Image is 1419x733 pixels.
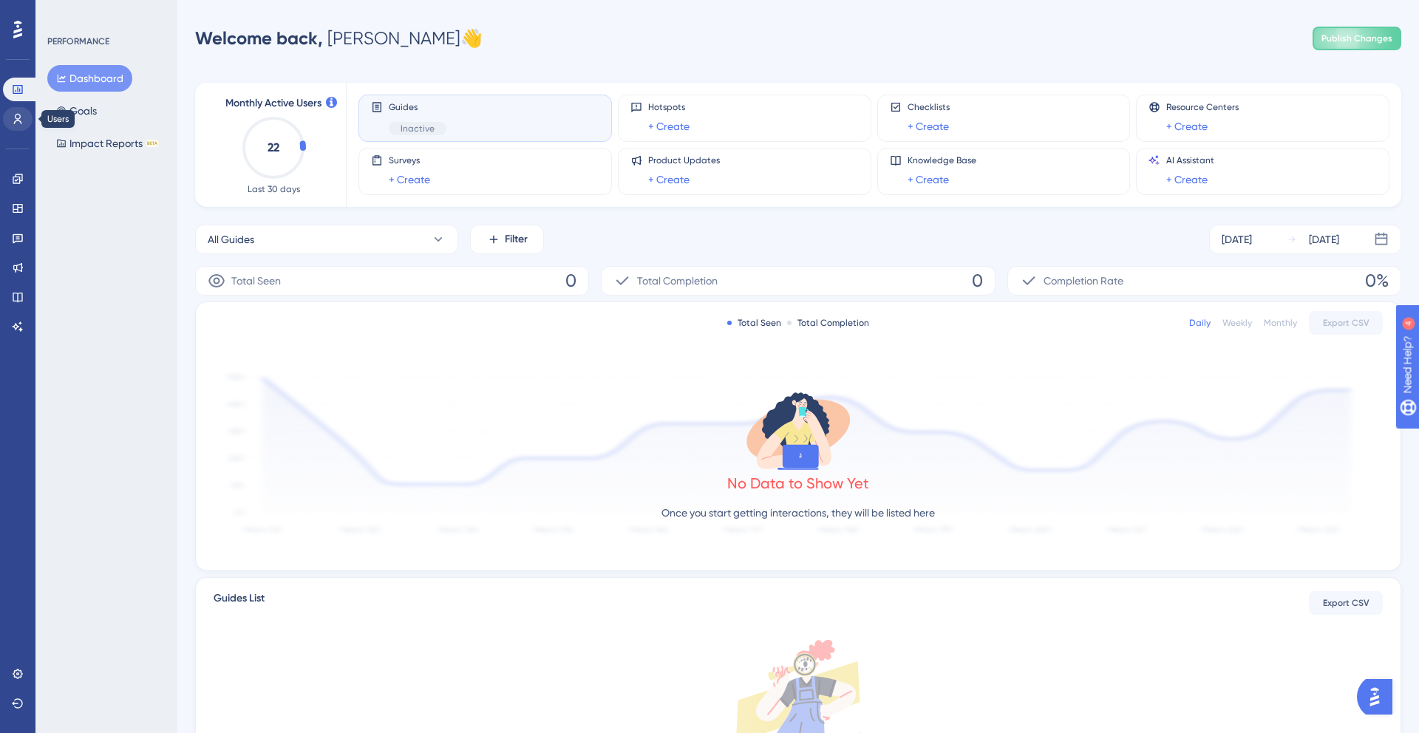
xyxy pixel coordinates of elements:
div: Total Completion [787,317,869,329]
span: Guides [389,101,446,113]
button: Goals [47,98,106,124]
button: Dashboard [47,65,132,92]
span: Last 30 days [248,183,300,195]
span: Monthly Active Users [225,95,321,112]
span: Checklists [908,101,950,113]
span: Export CSV [1323,317,1369,329]
a: + Create [389,171,430,188]
span: Total Completion [637,272,718,290]
span: Hotspots [648,101,690,113]
button: Export CSV [1309,591,1383,615]
span: 0% [1365,269,1389,293]
span: Total Seen [231,272,281,290]
a: + Create [1166,171,1208,188]
button: Publish Changes [1313,27,1401,50]
a: + Create [1166,117,1208,135]
div: [DATE] [1309,231,1339,248]
div: [DATE] [1222,231,1252,248]
span: Completion Rate [1044,272,1123,290]
span: Surveys [389,154,430,166]
div: PERFORMANCE [47,35,109,47]
span: 0 [972,269,983,293]
p: Once you start getting interactions, they will be listed here [661,504,935,522]
button: Impact ReportsBETA [47,130,168,157]
span: AI Assistant [1166,154,1214,166]
span: Filter [505,231,528,248]
span: Resource Centers [1166,101,1239,113]
button: Filter [470,225,544,254]
div: Total Seen [727,317,781,329]
div: BETA [146,140,159,147]
span: Welcome back, [195,27,323,49]
button: Export CSV [1309,311,1383,335]
span: Knowledge Base [908,154,976,166]
a: + Create [908,117,949,135]
a: + Create [908,171,949,188]
span: Publish Changes [1321,33,1392,44]
a: + Create [648,171,690,188]
span: 0 [565,269,576,293]
button: All Guides [195,225,458,254]
span: Product Updates [648,154,720,166]
span: Inactive [401,123,435,134]
span: Guides List [214,590,265,616]
div: Weekly [1222,317,1252,329]
span: All Guides [208,231,254,248]
span: Need Help? [35,4,92,21]
div: [PERSON_NAME] 👋 [195,27,483,50]
div: No Data to Show Yet [727,473,869,494]
a: + Create [648,117,690,135]
span: Export CSV [1323,597,1369,609]
iframe: UserGuiding AI Assistant Launcher [1357,675,1401,719]
div: Daily [1189,317,1211,329]
div: Monthly [1264,317,1297,329]
text: 22 [268,140,279,154]
div: 4 [103,7,107,19]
